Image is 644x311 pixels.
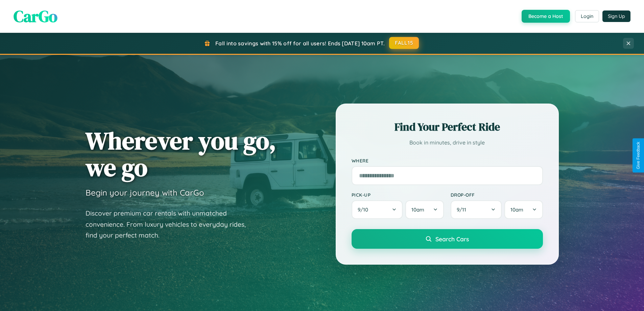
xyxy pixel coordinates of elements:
[411,206,424,213] span: 10am
[14,5,57,27] span: CarGo
[602,10,630,22] button: Sign Up
[352,158,543,163] label: Where
[352,138,543,148] p: Book in minutes, drive in style
[435,235,469,243] span: Search Cars
[575,10,599,22] button: Login
[451,200,502,219] button: 9/11
[510,206,523,213] span: 10am
[86,187,204,198] h3: Begin your journey with CarGo
[522,10,570,23] button: Become a Host
[352,229,543,249] button: Search Cars
[86,127,276,181] h1: Wherever you go, we go
[352,119,543,134] h2: Find Your Perfect Ride
[451,192,543,198] label: Drop-off
[504,200,543,219] button: 10am
[215,40,385,47] span: Fall into savings with 15% off for all users! Ends [DATE] 10am PT.
[86,208,255,241] p: Discover premium car rentals with unmatched convenience. From luxury vehicles to everyday rides, ...
[352,192,444,198] label: Pick-up
[405,200,444,219] button: 10am
[636,142,641,169] div: Give Feedback
[358,206,372,213] span: 9 / 10
[457,206,470,213] span: 9 / 11
[389,37,419,49] button: FALL15
[352,200,403,219] button: 9/10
